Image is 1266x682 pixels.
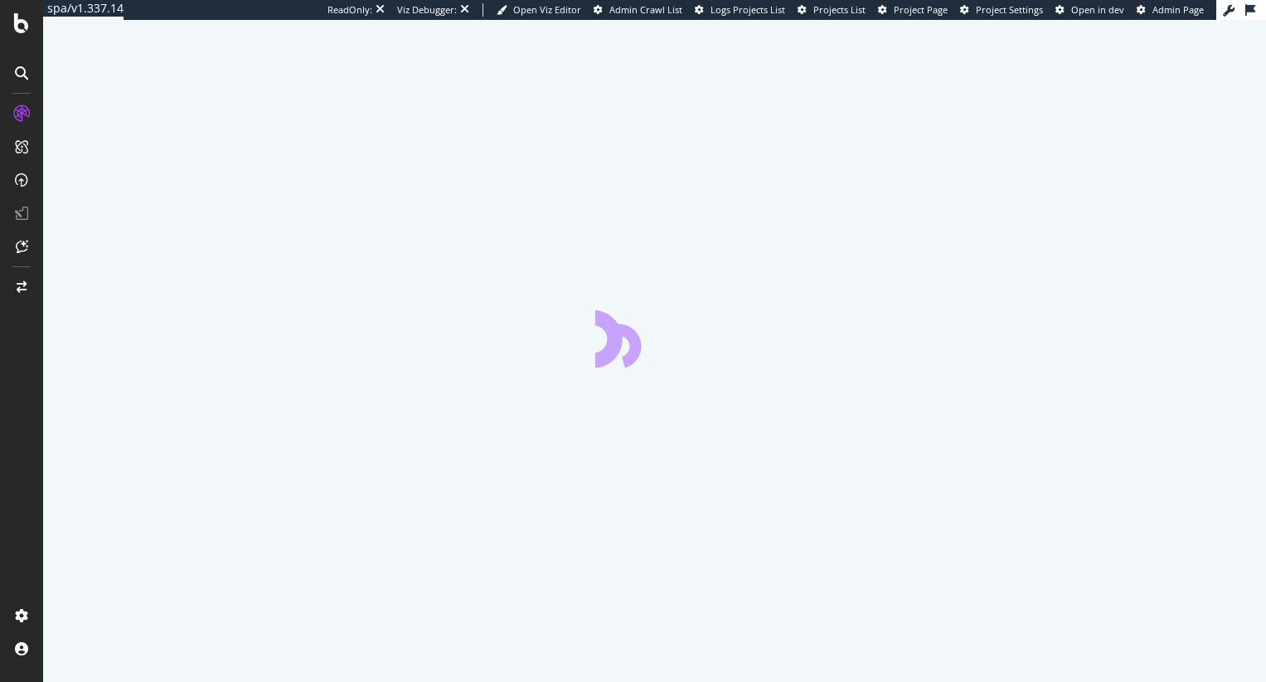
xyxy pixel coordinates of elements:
[1152,3,1204,16] span: Admin Page
[1137,3,1204,17] a: Admin Page
[594,3,682,17] a: Admin Crawl List
[695,3,785,17] a: Logs Projects List
[894,3,948,16] span: Project Page
[1055,3,1124,17] a: Open in dev
[711,3,785,16] span: Logs Projects List
[595,308,715,368] div: animation
[609,3,682,16] span: Admin Crawl List
[976,3,1043,16] span: Project Settings
[497,3,581,17] a: Open Viz Editor
[813,3,866,16] span: Projects List
[513,3,581,16] span: Open Viz Editor
[878,3,948,17] a: Project Page
[1071,3,1124,16] span: Open in dev
[397,3,457,17] div: Viz Debugger:
[327,3,372,17] div: ReadOnly:
[960,3,1043,17] a: Project Settings
[798,3,866,17] a: Projects List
